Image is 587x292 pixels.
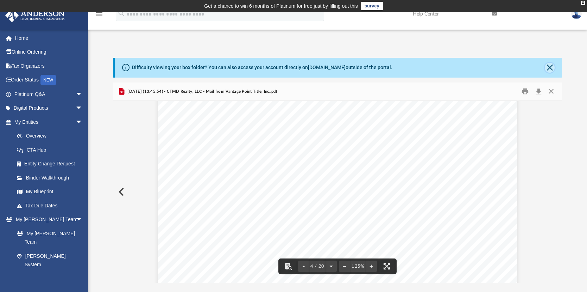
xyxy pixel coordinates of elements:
i: search [118,10,125,17]
div: File preview [113,101,562,283]
button: Previous page [298,258,309,274]
button: Close [545,86,557,97]
a: My Entitiesarrow_drop_down [5,115,93,129]
button: 4 / 20 [309,258,326,274]
span: 4 / 20 [309,264,326,269]
span: arrow_drop_down [76,213,90,227]
div: Difficulty viewing your box folder? You can also access your account directly on outside of the p... [132,64,392,71]
div: Current zoom level [350,264,366,269]
button: Zoom in [366,258,377,274]
a: [PERSON_NAME] System [10,249,90,272]
button: Toggle findbar [280,258,296,274]
a: survey [361,2,383,10]
a: Entity Change Request [10,157,93,171]
a: Home [5,31,93,45]
button: Zoom out [339,258,350,274]
button: Enter fullscreen [379,258,395,274]
button: Print [518,86,532,97]
button: Download [532,86,545,97]
img: User Pic [571,9,582,19]
span: [DATE] (13:45:54) - CTMD Realty, LLC - Mail from Vantage Point Title, Inc..pdf [126,89,277,95]
a: Order StatusNEW [5,73,93,87]
span: arrow_drop_down [76,101,90,116]
div: Document Viewer [113,101,562,283]
a: Binder Walkthrough [10,171,93,185]
span: arrow_drop_down [76,115,90,129]
button: Previous File [113,182,128,202]
a: Tax Organizers [5,59,93,73]
a: [DOMAIN_NAME] [308,65,346,70]
i: menu [95,10,103,18]
a: Digital Productsarrow_drop_down [5,101,93,115]
a: Online Ordering [5,45,93,59]
a: My [PERSON_NAME] Team [10,226,86,249]
a: My Blueprint [10,185,90,199]
span: arrow_drop_down [76,87,90,102]
a: Tax Due Dates [10,199,93,213]
div: Get a chance to win 6 months of Platinum for free just by filling out this [204,2,358,10]
a: My [PERSON_NAME] Teamarrow_drop_down [5,213,90,227]
button: Next page [326,258,337,274]
div: close [581,1,585,5]
div: Preview [113,83,562,283]
a: menu [95,13,103,18]
a: Overview [10,129,93,143]
img: Anderson Advisors Platinum Portal [3,8,67,22]
a: CTA Hub [10,143,93,157]
button: Close [545,63,555,73]
a: Platinum Q&Aarrow_drop_down [5,87,93,101]
div: NEW [40,75,56,85]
